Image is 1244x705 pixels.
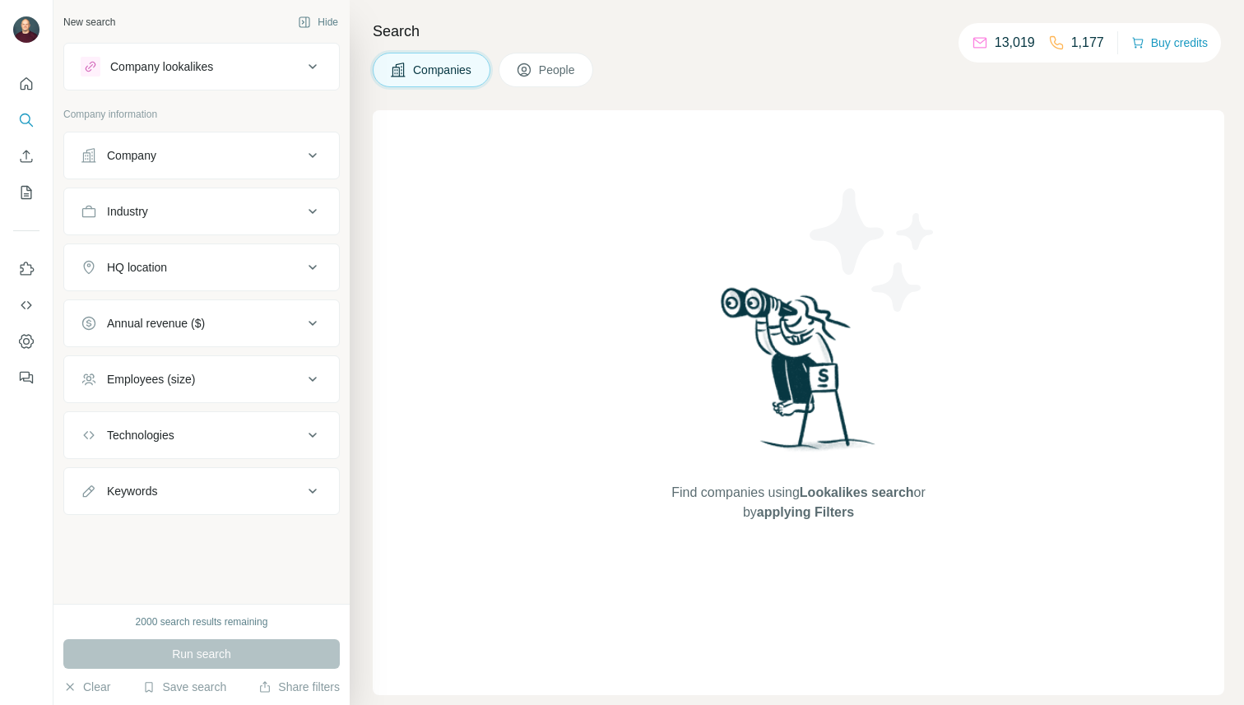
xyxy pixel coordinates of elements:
button: Dashboard [13,327,39,356]
button: Share filters [258,679,340,695]
div: Employees (size) [107,371,195,387]
p: 13,019 [995,33,1035,53]
button: Use Surfe API [13,290,39,320]
button: Technologies [64,415,339,455]
p: Company information [63,107,340,122]
button: Keywords [64,471,339,511]
span: Companies [413,62,473,78]
button: Industry [64,192,339,231]
p: 1,177 [1071,33,1104,53]
div: New search [63,15,115,30]
div: Keywords [107,483,157,499]
button: HQ location [64,248,339,287]
button: Use Surfe on LinkedIn [13,254,39,284]
div: Company lookalikes [110,58,213,75]
button: Quick start [13,69,39,99]
img: Avatar [13,16,39,43]
button: My lists [13,178,39,207]
div: Technologies [107,427,174,443]
span: People [539,62,577,78]
button: Buy credits [1131,31,1208,54]
button: Clear [63,679,110,695]
span: applying Filters [757,505,854,519]
span: Find companies using or by [666,483,930,522]
button: Company [64,136,339,175]
button: Company lookalikes [64,47,339,86]
button: Save search [142,679,226,695]
button: Feedback [13,363,39,392]
button: Hide [286,10,350,35]
button: Search [13,105,39,135]
button: Enrich CSV [13,141,39,171]
span: Lookalikes search [800,485,914,499]
div: Company [107,147,156,164]
div: Annual revenue ($) [107,315,205,332]
button: Employees (size) [64,359,339,399]
img: Surfe Illustration - Stars [799,176,947,324]
h4: Search [373,20,1224,43]
div: 2000 search results remaining [136,615,268,629]
img: Surfe Illustration - Woman searching with binoculars [713,283,884,466]
div: HQ location [107,259,167,276]
div: Industry [107,203,148,220]
button: Annual revenue ($) [64,304,339,343]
